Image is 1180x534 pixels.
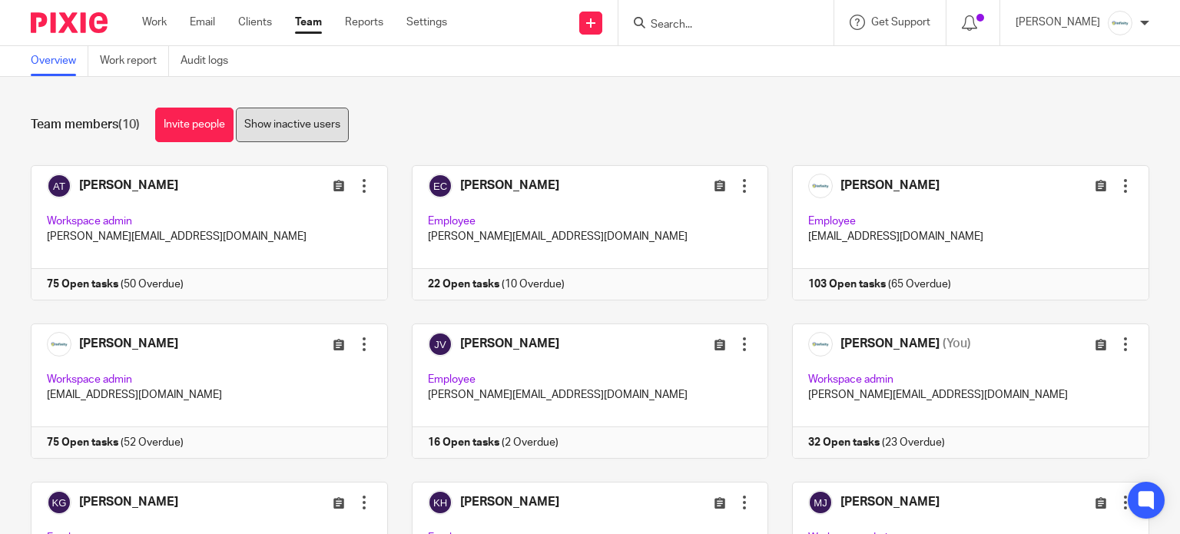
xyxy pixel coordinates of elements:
h1: Team members [31,117,140,133]
img: Infinity%20Logo%20with%20Whitespace%20.png [1108,11,1132,35]
a: Email [190,15,215,30]
a: Overview [31,46,88,76]
input: Search [649,18,787,32]
span: Get Support [871,17,930,28]
img: Pixie [31,12,108,33]
a: Team [295,15,322,30]
p: [PERSON_NAME] [1016,15,1100,30]
a: Work [142,15,167,30]
a: Invite people [155,108,234,142]
a: Work report [100,46,169,76]
a: Audit logs [181,46,240,76]
a: Reports [345,15,383,30]
a: Show inactive users [236,108,349,142]
span: (10) [118,118,140,131]
a: Clients [238,15,272,30]
a: Settings [406,15,447,30]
